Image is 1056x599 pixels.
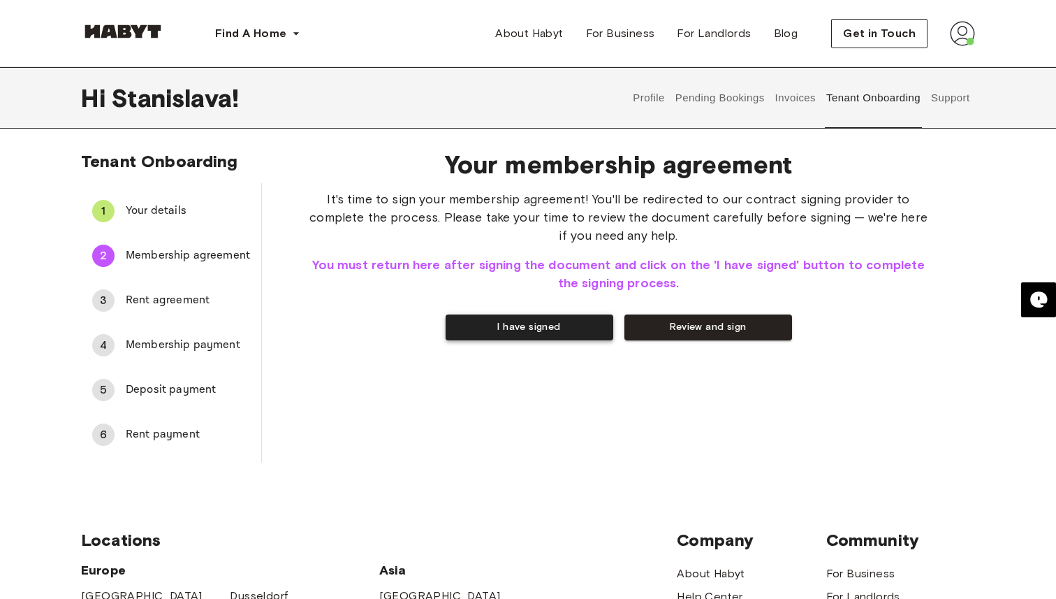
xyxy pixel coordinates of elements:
span: It's time to sign your membership agreement! You'll be redirected to our contract signing provide... [307,190,930,245]
span: About Habyt [495,25,563,42]
span: Rent agreement [126,292,250,309]
button: Profile [631,67,667,129]
div: user profile tabs [628,67,975,129]
span: Your details [126,203,250,219]
span: Asia [379,562,528,579]
span: Get in Touch [843,25,916,42]
span: Membership agreement [126,247,250,264]
img: avatar [950,21,975,46]
a: About Habyt [484,20,574,48]
button: Invoices [773,67,817,129]
div: 4Membership payment [81,329,261,362]
img: Habyt [81,24,165,38]
span: Your membership agreement [307,150,930,179]
a: Blog [763,20,809,48]
span: Company [677,530,826,551]
div: 3 [92,289,115,312]
span: Europe [81,562,379,579]
button: Review and sign [624,315,792,340]
span: For Landlords [677,25,751,42]
span: Rent payment [126,426,250,443]
a: About Habyt [677,565,745,582]
div: 2Membership agreement [81,239,261,273]
span: Tenant Onboarding [81,151,238,171]
span: Community [826,530,975,551]
div: 5 [92,379,115,401]
div: 4 [92,334,115,356]
div: 6Rent payment [81,418,261,452]
div: 2 [92,245,115,267]
button: Support [929,67,971,129]
span: You must return here after signing the document and click on the 'I have signed' button to comple... [307,256,930,292]
span: Blog [774,25,798,42]
span: Membership payment [126,337,250,354]
a: For Landlords [666,20,762,48]
button: Find A Home [204,20,311,48]
span: Locations [81,530,677,551]
span: Find A Home [215,25,286,42]
div: 6 [92,424,115,446]
div: 1Your details [81,194,261,228]
button: Pending Bookings [673,67,766,129]
span: Stanislava ! [111,83,239,113]
button: Get in Touch [831,19,927,48]
span: For Business [586,25,655,42]
span: Hi [81,83,111,113]
a: For Business [826,565,895,582]
button: Tenant Onboarding [825,67,923,129]
button: I have signed [446,315,613,340]
div: 5Deposit payment [81,373,261,407]
div: 3Rent agreement [81,284,261,317]
span: Deposit payment [126,382,250,398]
div: 1 [92,200,115,222]
a: For Business [575,20,666,48]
